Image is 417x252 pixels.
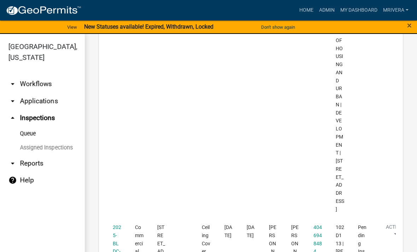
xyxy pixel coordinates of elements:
[380,4,411,17] a: mrivera
[84,23,213,30] strong: New Statuses available! Expired, Withdrawn, Locked
[8,97,17,105] i: arrow_drop_down
[8,159,17,168] i: arrow_drop_down
[64,21,80,33] a: View
[258,21,298,33] button: Don't show again
[8,80,17,88] i: arrow_drop_down
[8,176,17,184] i: help
[8,114,17,122] i: arrow_drop_up
[337,4,380,17] a: My Dashboard
[247,223,256,240] div: [DATE]
[407,20,412,30] span: ×
[316,4,337,17] a: Admin
[296,4,316,17] a: Home
[380,223,409,241] button: Action
[224,224,232,238] span: 08/22/2025
[407,21,412,30] button: Close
